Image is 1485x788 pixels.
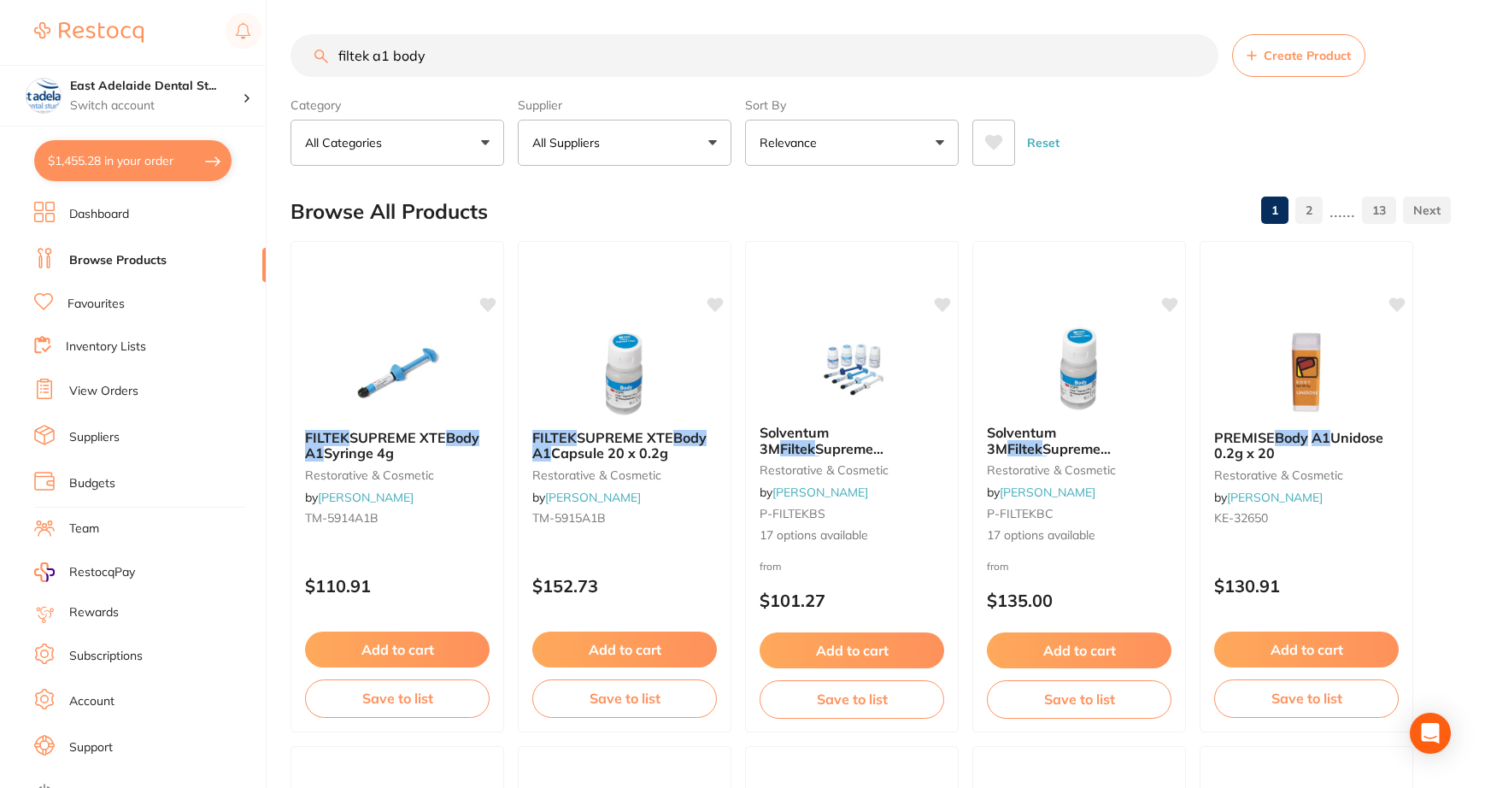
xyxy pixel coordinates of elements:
[760,680,944,718] button: Save to list
[305,430,490,462] b: FILTEK SUPREME XTE Body A1 Syringe 4g
[987,560,1009,573] span: from
[1214,632,1399,667] button: Add to cart
[34,13,144,52] a: Restocq Logo
[69,429,120,446] a: Suppliers
[1251,331,1362,416] img: PREMISE Body A1 Unidose 0.2g x 20
[545,490,641,505] a: [PERSON_NAME]
[569,331,680,416] img: FILTEK SUPREME XTE Body A1 Capsule 20 x 0.2g
[67,296,125,313] a: Favourites
[69,475,115,492] a: Budgets
[987,591,1171,610] p: $135.00
[760,134,824,151] p: Relevance
[69,520,99,538] a: Team
[70,97,243,115] p: Switch account
[446,429,479,446] em: Body
[69,564,135,581] span: RestocqPay
[551,444,668,462] span: Capsule 20 x 0.2g
[760,424,829,456] span: Solventum 3M
[1214,468,1399,482] small: restorative & cosmetic
[532,510,606,526] span: TM-5915A1B
[69,383,138,400] a: View Orders
[342,331,453,416] img: FILTEK SUPREME XTE Body A1 Syringe 4g
[532,679,717,717] button: Save to list
[518,97,731,113] label: Supplier
[70,78,243,95] h4: East Adelaide Dental Studio
[987,425,1171,456] b: Solventum 3M Filtek Supreme XTE BodyCapsules 0.2g x 20
[532,429,577,446] em: FILTEK
[1214,429,1275,446] span: PREMISE
[291,34,1218,77] input: Search Products
[532,444,551,462] em: A1
[305,429,349,446] em: FILTEK
[745,97,959,113] label: Sort By
[796,326,907,411] img: Solventum 3M Filtek Supreme XTE Body Syringes 4g
[66,338,146,356] a: Inventory Lists
[1261,193,1288,227] a: 1
[760,485,868,500] span: by
[760,560,782,573] span: from
[780,440,815,457] em: Filtek
[760,440,883,473] span: Supreme XTE
[760,591,944,610] p: $101.27
[1000,485,1095,500] a: [PERSON_NAME]
[532,430,717,462] b: FILTEK SUPREME XTE Body A1 Capsule 20 x 0.2g
[1214,679,1399,717] button: Save to list
[34,562,135,582] a: RestocqPay
[1047,456,1171,473] span: Capsules 0.2g x 20
[305,510,379,526] span: TM-5914A1B
[1295,193,1323,227] a: 2
[987,680,1171,718] button: Save to list
[1410,713,1451,754] div: Open Intercom Messenger
[305,134,389,151] p: All Categories
[1022,120,1065,166] button: Reset
[532,468,717,482] small: restorative & cosmetic
[987,424,1056,456] span: Solventum 3M
[1227,490,1323,505] a: [PERSON_NAME]
[760,527,944,544] span: 17 options available
[1214,510,1268,526] span: KE-32650
[760,463,944,477] small: restorative & cosmetic
[673,429,707,446] em: Body
[532,490,641,505] span: by
[291,120,504,166] button: All Categories
[1214,490,1323,505] span: by
[532,134,607,151] p: All Suppliers
[34,140,232,181] button: $1,455.28 in your order
[1264,49,1351,62] span: Create Product
[760,632,944,668] button: Add to cart
[987,632,1171,668] button: Add to cart
[772,485,868,500] a: [PERSON_NAME]
[69,604,119,621] a: Rewards
[987,485,1095,500] span: by
[819,456,896,473] span: Syringes 4g
[69,206,129,223] a: Dashboard
[349,429,446,446] span: SUPREME XTE
[1275,429,1308,446] em: Body
[1007,440,1042,457] em: Filtek
[1024,326,1135,411] img: Solventum 3M Filtek Supreme XTE BodyCapsules 0.2g x 20
[987,440,1111,473] span: Supreme XTE
[745,120,959,166] button: Relevance
[69,252,167,269] a: Browse Products
[786,456,819,473] em: Body
[532,632,717,667] button: Add to cart
[1214,429,1383,462] span: Unidose 0.2g x 20
[1329,201,1355,221] p: ......
[34,22,144,43] img: Restocq Logo
[305,468,490,482] small: restorative & cosmetic
[69,693,114,710] a: Account
[987,527,1171,544] span: 17 options available
[518,120,731,166] button: All Suppliers
[1214,430,1399,462] b: PREMISE Body A1 Unidose 0.2g x 20
[69,739,113,756] a: Support
[318,490,414,505] a: [PERSON_NAME]
[305,679,490,717] button: Save to list
[760,425,944,456] b: Solventum 3M Filtek Supreme XTE Body Syringes 4g
[1312,429,1330,446] em: A1
[577,429,673,446] span: SUPREME XTE
[1232,34,1365,77] button: Create Product
[305,576,490,596] p: $110.91
[26,79,61,113] img: East Adelaide Dental Studio
[987,463,1171,477] small: restorative & cosmetic
[34,562,55,582] img: RestocqPay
